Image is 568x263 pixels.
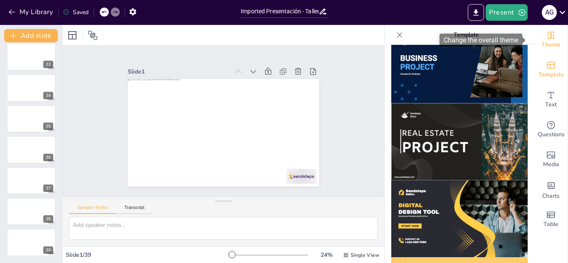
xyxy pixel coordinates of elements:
span: Media [543,160,559,169]
div: 38 [43,215,53,223]
div: 33 [7,43,56,71]
div: Add a table [534,204,568,234]
div: Change the overall theme [534,25,568,55]
button: Present [486,4,527,21]
div: 36 [43,154,53,161]
div: Layout [66,29,79,42]
p: Template [406,25,526,45]
div: 35 [43,123,53,130]
button: Transcript [116,205,153,214]
img: thumb-11.png [391,103,528,180]
button: Speaker Notes [69,205,116,214]
span: Theme [541,40,561,49]
div: 38 [7,198,56,225]
div: 34 [43,92,53,99]
div: Add images, graphics, shapes or video [534,145,568,175]
img: thumb-12.png [391,180,528,257]
div: Slide 1 / 39 [66,251,228,259]
div: 33 [43,61,53,68]
span: Position [88,30,98,40]
div: 24 % [316,251,336,259]
div: Add ready made slides [534,55,568,85]
input: Insert title [241,5,319,17]
div: Saved [63,8,89,16]
img: thumb-10.png [391,27,528,103]
button: My Library [6,5,57,19]
div: Add charts and graphs [534,175,568,204]
div: Add text boxes [534,85,568,115]
span: Questions [538,130,565,139]
span: Template [538,70,564,79]
span: Charts [542,192,560,201]
div: Change the overall theme [440,34,522,47]
div: 36 [7,136,56,163]
button: Add slide [4,29,58,42]
div: 39 [7,229,56,256]
button: A G [542,4,557,21]
span: Text [545,100,557,109]
div: 37 [43,184,53,192]
span: Table [543,220,558,229]
div: Get real-time input from your audience [534,115,568,145]
div: 39 [43,246,53,254]
div: 37 [7,167,56,194]
span: Single View [351,252,379,258]
div: 34 [7,74,56,101]
div: 35 [7,105,56,133]
button: Export to PowerPoint [468,4,484,21]
div: A G [542,5,557,20]
div: Slide 1 [133,58,235,76]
